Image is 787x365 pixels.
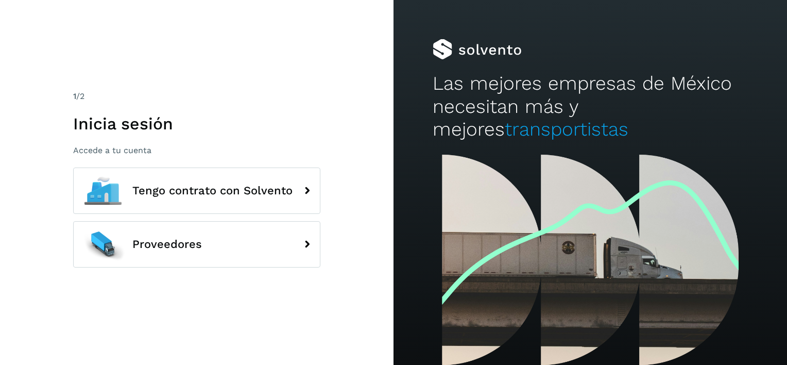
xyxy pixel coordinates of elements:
[132,238,202,251] span: Proveedores
[73,168,320,214] button: Tengo contrato con Solvento
[73,114,320,134] h1: Inicia sesión
[505,118,628,140] span: transportistas
[73,90,320,103] div: /2
[132,185,293,197] span: Tengo contrato con Solvento
[73,221,320,268] button: Proveedores
[73,91,76,101] span: 1
[73,145,320,155] p: Accede a tu cuenta
[433,72,747,141] h2: Las mejores empresas de México necesitan más y mejores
